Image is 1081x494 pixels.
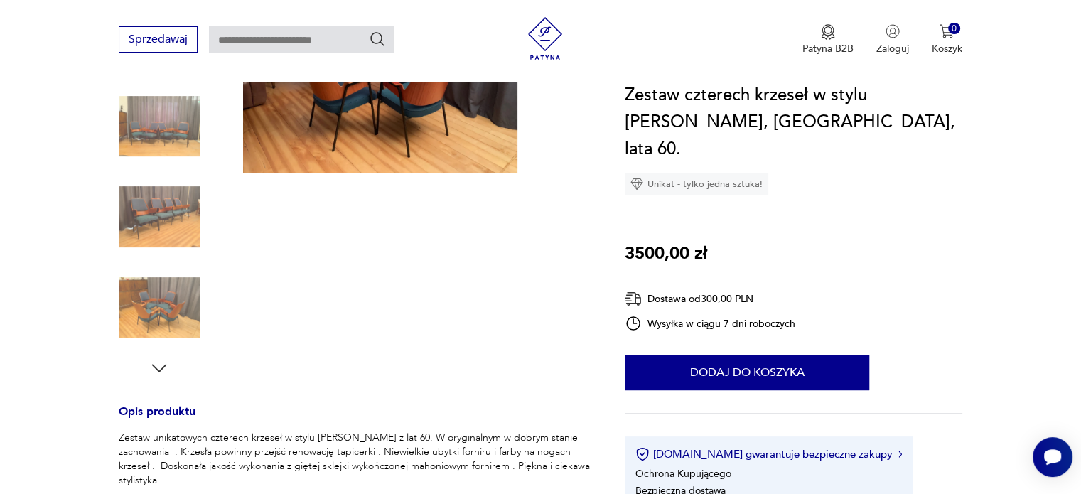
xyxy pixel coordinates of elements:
[119,176,200,257] img: Zdjęcie produktu Zestaw czterech krzeseł w stylu Hanno Von Gustedta, Austria, lata 60.
[635,447,650,461] img: Ikona certyfikatu
[524,17,566,60] img: Patyna - sklep z meblami i dekoracjami vintage
[119,431,591,488] p: Zestaw unikatowych czterech krzeseł w stylu [PERSON_NAME] z lat 60. W oryginalnym w dobrym stanie...
[119,267,200,348] img: Zdjęcie produktu Zestaw czterech krzeseł w stylu Hanno Von Gustedta, Austria, lata 60.
[940,24,954,38] img: Ikona koszyka
[625,355,869,390] button: Dodaj do koszyka
[630,178,643,190] img: Ikona diamentu
[932,24,962,55] button: 0Koszyk
[625,82,962,163] h1: Zestaw czterech krzeseł w stylu [PERSON_NAME], [GEOGRAPHIC_DATA], lata 60.
[625,173,768,195] div: Unikat - tylko jedna sztuka!
[119,407,591,431] h3: Opis produktu
[802,24,854,55] a: Ikona medaluPatyna B2B
[119,86,200,167] img: Zdjęcie produktu Zestaw czterech krzeseł w stylu Hanno Von Gustedta, Austria, lata 60.
[886,24,900,38] img: Ikonka użytkownika
[119,26,198,53] button: Sprzedawaj
[625,240,707,267] p: 3500,00 zł
[635,467,731,480] li: Ochrona Kupującego
[1033,437,1072,477] iframe: Smartsupp widget button
[625,290,642,308] img: Ikona dostawy
[625,315,795,332] div: Wysyłka w ciągu 7 dni roboczych
[802,24,854,55] button: Patyna B2B
[948,23,960,35] div: 0
[876,24,909,55] button: Zaloguj
[802,42,854,55] p: Patyna B2B
[369,31,386,48] button: Szukaj
[625,290,795,308] div: Dostawa od 300,00 PLN
[635,447,902,461] button: [DOMAIN_NAME] gwarantuje bezpieczne zakupy
[821,24,835,40] img: Ikona medalu
[119,36,198,45] a: Sprzedawaj
[876,42,909,55] p: Zaloguj
[932,42,962,55] p: Koszyk
[898,451,903,458] img: Ikona strzałki w prawo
